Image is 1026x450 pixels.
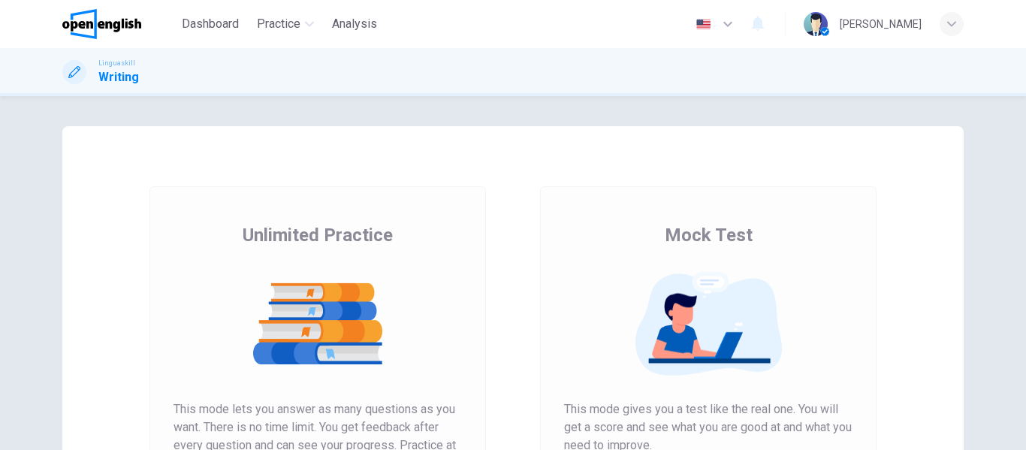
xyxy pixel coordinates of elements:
[62,9,141,39] img: OpenEnglish logo
[257,15,300,33] span: Practice
[840,15,922,33] div: [PERSON_NAME]
[326,11,383,38] button: Analysis
[98,58,135,68] span: Linguaskill
[62,9,176,39] a: OpenEnglish logo
[98,68,139,86] h1: Writing
[243,223,393,247] span: Unlimited Practice
[804,12,828,36] img: Profile picture
[332,15,377,33] span: Analysis
[694,19,713,30] img: en
[251,11,320,38] button: Practice
[176,11,245,38] button: Dashboard
[182,15,239,33] span: Dashboard
[665,223,753,247] span: Mock Test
